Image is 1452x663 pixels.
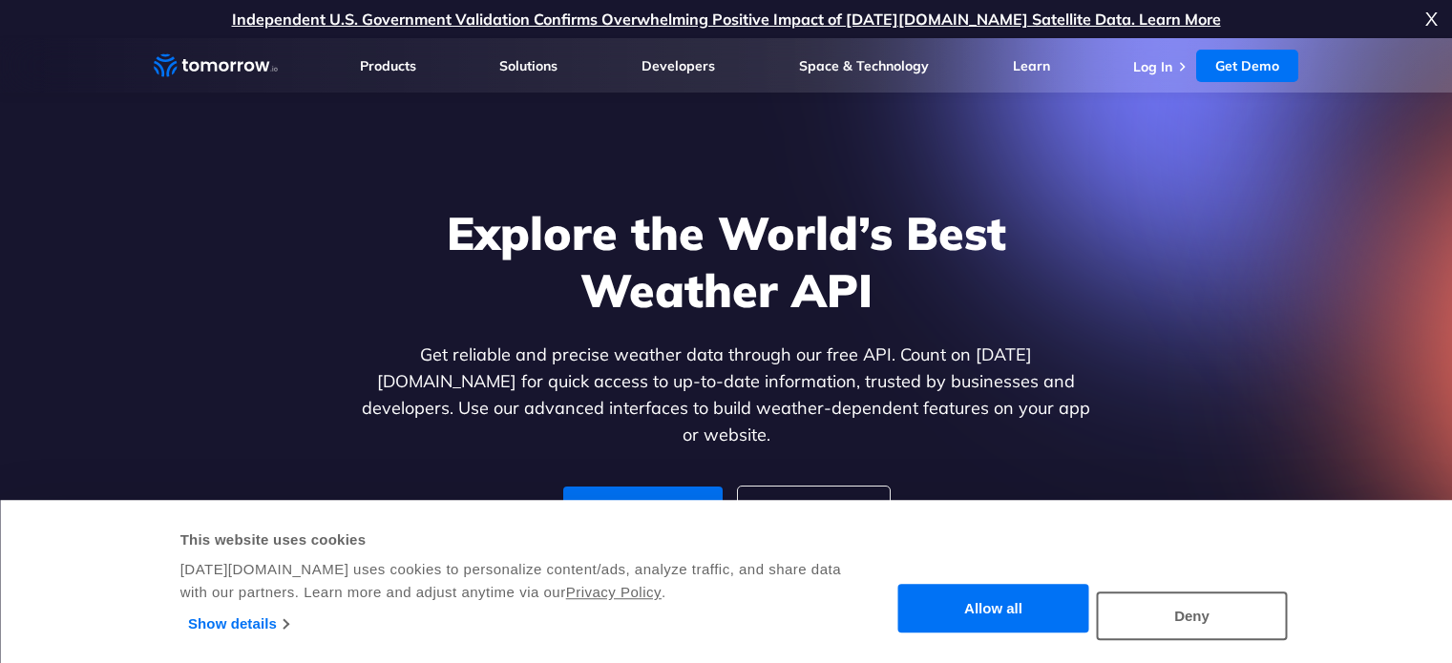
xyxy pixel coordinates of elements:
a: Developers [642,57,715,74]
div: This website uses cookies [180,528,844,551]
a: Home link [154,52,278,80]
a: Space & Technology [799,57,929,74]
a: Get Demo [1196,50,1298,82]
a: For Developers [563,487,723,534]
a: Log In [1133,58,1172,75]
h1: Explore the World’s Best Weather API [358,204,1095,319]
a: Privacy Policy [566,584,662,600]
button: Allow all [898,585,1089,633]
p: Get reliable and precise weather data through our free API. Count on [DATE][DOMAIN_NAME] for quic... [358,342,1095,448]
button: Deny [1097,591,1288,640]
a: For Enterprise [738,487,890,534]
a: Learn [1013,57,1050,74]
a: Solutions [499,57,558,74]
a: Show details [188,610,288,638]
div: [DATE][DOMAIN_NAME] uses cookies to personalize content/ads, analyze traffic, and share data with... [180,558,844,604]
a: Products [360,57,416,74]
a: Independent U.S. Government Validation Confirms Overwhelming Positive Impact of [DATE][DOMAIN_NAM... [232,10,1221,29]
